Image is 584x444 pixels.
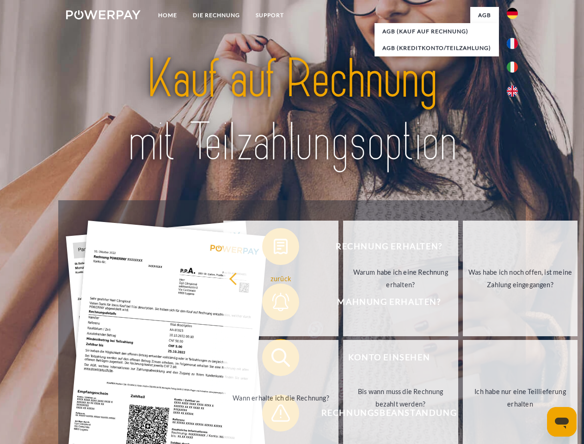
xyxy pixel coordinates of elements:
[349,385,453,410] div: Bis wann muss die Rechnung bezahlt werden?
[150,7,185,24] a: Home
[88,44,496,177] img: title-powerpay_de.svg
[375,40,499,56] a: AGB (Kreditkonto/Teilzahlung)
[507,8,518,19] img: de
[229,391,333,404] div: Wann erhalte ich die Rechnung?
[507,38,518,49] img: fr
[229,272,333,284] div: zurück
[66,10,141,19] img: logo-powerpay-white.svg
[375,23,499,40] a: AGB (Kauf auf Rechnung)
[470,7,499,24] a: agb
[349,266,453,291] div: Warum habe ich eine Rechnung erhalten?
[248,7,292,24] a: SUPPORT
[468,266,572,291] div: Was habe ich noch offen, ist meine Zahlung eingegangen?
[463,221,578,336] a: Was habe ich noch offen, ist meine Zahlung eingegangen?
[507,86,518,97] img: en
[507,62,518,73] img: it
[468,385,572,410] div: Ich habe nur eine Teillieferung erhalten
[185,7,248,24] a: DIE RECHNUNG
[547,407,577,437] iframe: Schaltfläche zum Öffnen des Messaging-Fensters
